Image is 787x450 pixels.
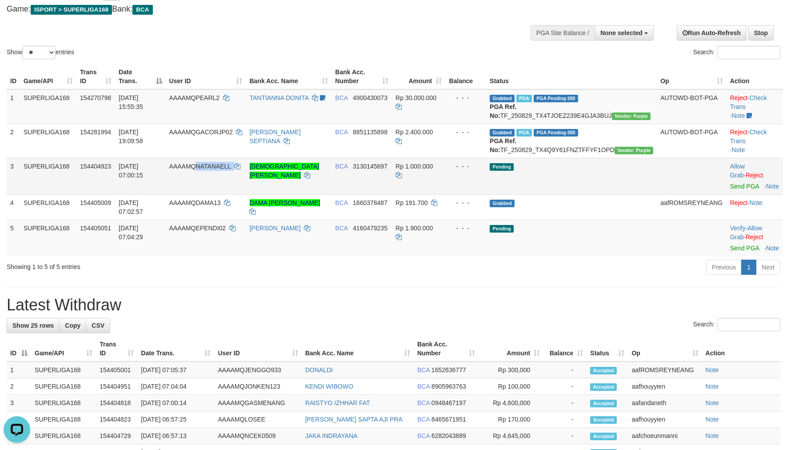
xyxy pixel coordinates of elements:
a: [PERSON_NAME] SAPTA AJI PRA [305,416,403,423]
td: AUTOWD-BOT-PGA [657,124,727,158]
td: [DATE] 07:00:14 [137,395,214,411]
span: Accepted [590,367,617,374]
td: AAAAMQJENGGO933 [215,362,302,378]
a: Run Auto-Refresh [677,25,747,40]
th: User ID: activate to sort column ascending [166,64,246,89]
td: AAAAMQJONKEN123 [215,378,302,395]
a: Note [766,183,779,190]
td: · [727,158,783,194]
td: aafhouyyien [628,411,702,428]
span: ISPORT > SUPERLIGA168 [31,5,112,15]
span: Grabbed [490,200,515,207]
a: Note [749,199,763,206]
span: Accepted [590,416,617,424]
td: [DATE] 06:57:13 [137,428,214,444]
span: [DATE] 07:02:57 [119,199,143,215]
span: Rp 2.400.000 [395,129,433,136]
a: [PERSON_NAME] SEPTIANA [250,129,301,145]
td: SUPERLIGA168 [20,89,76,124]
span: Pending [490,163,514,171]
td: AUTOWD-BOT-PGA [657,89,727,124]
span: CSV [92,322,104,329]
a: Note [706,383,719,390]
span: Copy 3130145697 to clipboard [353,163,388,170]
span: 154270798 [80,94,111,101]
td: Rp 300,000 [479,362,543,378]
div: - - - [449,198,483,207]
div: - - - [449,162,483,171]
a: Allow Grab [730,225,762,241]
span: Grabbed [490,95,515,102]
span: Accepted [590,433,617,440]
th: Bank Acc. Number: activate to sort column ascending [414,336,479,362]
span: Copy 8851135898 to clipboard [353,129,388,136]
span: AAAAMQPEARL2 [169,94,220,101]
td: Rp 170,000 [479,411,543,428]
a: RAISTYO IZHHAR FAT [305,399,370,406]
a: Check Trans [730,94,767,110]
span: Copy 1660378487 to clipboard [353,199,388,206]
td: SUPERLIGA168 [31,428,96,444]
span: Vendor URL: https://trx4.1velocity.biz [615,147,653,154]
a: Reject [746,233,763,241]
td: - [543,395,587,411]
a: Show 25 rows [7,318,60,333]
span: BCA [417,416,430,423]
a: Reject [730,129,748,136]
div: PGA Site Balance / [531,25,595,40]
span: Copy 8905963763 to clipboard [431,383,466,390]
td: SUPERLIGA168 [20,158,76,194]
span: Accepted [590,383,617,391]
span: Vendor URL: https://trx4.1velocity.biz [612,112,651,120]
td: 154404823 [96,411,137,428]
span: Copy 4160479235 to clipboard [353,225,388,232]
td: 3 [7,395,31,411]
span: Show 25 rows [12,322,54,329]
span: [DATE] 19:09:58 [119,129,143,145]
td: Rp 4,600,000 [479,395,543,411]
th: User ID: activate to sort column ascending [215,336,302,362]
button: None selected [595,25,654,40]
select: Showentries [22,46,56,59]
th: Op: activate to sort column ascending [628,336,702,362]
td: SUPERLIGA168 [31,411,96,428]
a: Allow Grab [730,163,745,179]
th: Balance [445,64,486,89]
td: AAAAMQGASMENANG [215,395,302,411]
td: SUPERLIGA168 [31,378,96,395]
a: Send PGA [730,245,759,252]
th: Bank Acc. Number: activate to sort column ascending [332,64,392,89]
td: aafhouyyien [628,378,702,395]
a: KENDI WIBOWO [305,383,353,390]
span: Grabbed [490,129,515,137]
th: Status: activate to sort column ascending [587,336,628,362]
span: [DATE] 15:55:35 [119,94,143,110]
th: ID: activate to sort column descending [7,336,31,362]
td: SUPERLIGA168 [31,395,96,411]
a: Previous [706,260,742,275]
td: TF_250829_TX4Q9Y61FNZTFFYF1OPD [486,124,657,158]
span: BCA [335,94,348,101]
label: Search: [693,46,780,59]
span: Copy 0948467197 to clipboard [431,399,466,406]
th: Amount: activate to sort column ascending [392,64,445,89]
span: · [730,163,746,179]
b: PGA Ref. No: [490,137,516,153]
a: [DEMOGRAPHIC_DATA][PERSON_NAME] [250,163,320,179]
th: Status [486,64,657,89]
span: BCA [335,163,348,170]
td: Rp 100,000 [479,378,543,395]
td: aafROMSREYNEANG [657,194,727,220]
td: 4 [7,411,31,428]
td: aafchoeunmanni [628,428,702,444]
span: Rp 1.000.000 [395,163,433,170]
div: - - - [449,128,483,137]
span: · [730,225,762,241]
td: SUPERLIGA168 [31,362,96,378]
a: [PERSON_NAME] [250,225,301,232]
a: DONALDI [305,366,333,374]
h4: Game: Bank: [7,5,516,14]
span: 154405009 [80,199,111,206]
div: - - - [449,224,483,233]
th: Date Trans.: activate to sort column descending [115,64,165,89]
